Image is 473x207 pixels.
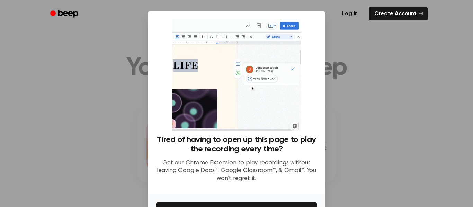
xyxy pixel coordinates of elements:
[156,135,317,154] h3: Tired of having to open up this page to play the recording every time?
[335,6,365,22] a: Log in
[369,7,428,20] a: Create Account
[45,7,84,21] a: Beep
[172,19,301,131] img: Beep extension in action
[156,159,317,183] p: Get our Chrome Extension to play recordings without leaving Google Docs™, Google Classroom™, & Gm...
